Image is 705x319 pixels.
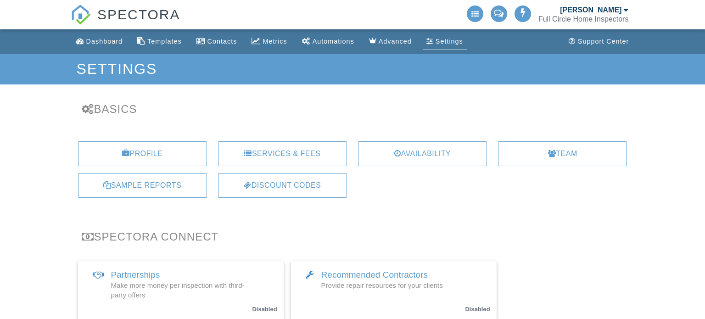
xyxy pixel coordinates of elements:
a: Contacts [193,33,241,50]
a: Sample Reports [78,173,207,198]
div: Settings [436,38,463,45]
a: Dashboard [73,33,126,50]
div: Metrics [263,38,287,45]
div: Support Center [578,38,629,45]
div: [PERSON_NAME] [560,6,621,15]
span: SPECTORA [97,5,180,24]
span: Partnerships [111,270,160,280]
div: Automations [313,38,354,45]
a: Support Center [565,33,633,50]
a: Advanced [365,33,415,50]
small: Disabled [252,306,277,313]
a: Team [498,141,627,166]
span: Provide repair resources for your clients [321,281,443,289]
span: Make more money per inspection with third-party offers [111,281,245,299]
a: Templates [134,33,185,50]
h3: Basics [82,103,624,115]
a: Metrics [248,33,291,50]
div: Templates [147,38,182,45]
a: Profile [78,141,207,166]
h3: Spectora Connect [82,230,624,243]
div: Advanced [379,38,412,45]
a: Automations (Advanced) [298,33,358,50]
h1: Settings [76,61,628,77]
a: Availability [358,141,487,166]
span: Recommended Contractors [321,270,428,280]
div: Dashboard [86,38,123,45]
div: Contacts [207,38,237,45]
a: Settings [423,33,467,50]
img: The Best Home Inspection Software - Spectora [71,5,91,25]
small: Disabled [465,306,490,313]
a: SPECTORA [71,14,180,31]
a: Discount Codes [218,173,347,198]
div: Full Circle Home Inspectors [538,15,629,24]
a: Services & Fees [218,141,347,166]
